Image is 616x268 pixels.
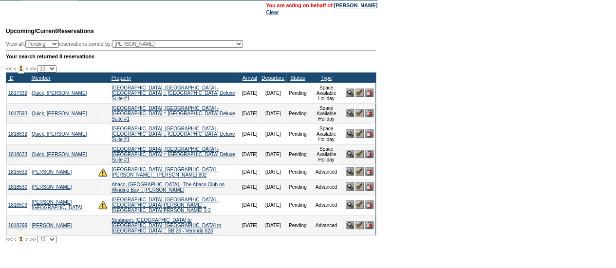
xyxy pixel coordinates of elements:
[32,169,72,175] a: [PERSON_NAME]
[260,179,286,195] td: [DATE]
[32,131,87,137] a: Quick, [PERSON_NAME]
[355,150,364,158] img: Confirm Reservation
[365,109,373,117] img: Cancel Reservation
[25,66,28,71] span: >
[8,75,14,81] a: ID
[286,83,309,103] td: Pending
[266,9,279,15] a: Clear
[6,54,376,59] div: Your search returned 8 reservations
[260,124,286,144] td: [DATE]
[309,164,344,179] td: Advanced
[334,2,377,8] a: [PERSON_NAME]
[112,75,131,81] a: Property
[355,167,364,176] img: Confirm Reservation
[240,144,259,164] td: [DATE]
[240,103,259,124] td: [DATE]
[8,169,27,175] a: 1815632
[32,199,82,210] a: [PERSON_NAME][GEOGRAPHIC_DATA]
[260,103,286,124] td: [DATE]
[309,83,344,103] td: Space Available Holiday
[8,90,27,96] a: 1817332
[18,234,24,244] span: 1
[25,236,28,242] span: >
[365,221,373,229] img: Cancel Reservation
[346,167,354,176] img: View Reservation
[309,103,344,124] td: Space Available Holiday
[240,83,259,103] td: [DATE]
[346,109,354,117] img: View Reservation
[355,129,364,138] img: Confirm Reservation
[320,75,332,81] a: Type
[346,200,354,209] img: View Reservation
[355,182,364,191] img: Confirm Reservation
[240,179,259,195] td: [DATE]
[32,90,87,96] a: Quick, [PERSON_NAME]
[355,89,364,97] img: Confirm Reservation
[365,89,373,97] img: Cancel Reservation
[8,152,27,157] a: 1818633
[32,152,87,157] a: Quick, [PERSON_NAME]
[112,146,235,162] a: [GEOGRAPHIC_DATA], [GEOGRAPHIC_DATA] - [GEOGRAPHIC_DATA] :: [GEOGRAPHIC_DATA] Deluxe Suite #1
[260,195,286,215] td: [DATE]
[260,164,286,179] td: [DATE]
[309,144,344,164] td: Space Available Holiday
[290,75,305,81] a: Status
[346,150,354,158] img: View Reservation
[112,106,235,122] a: [GEOGRAPHIC_DATA], [GEOGRAPHIC_DATA] - [GEOGRAPHIC_DATA] :: [GEOGRAPHIC_DATA] Deluxe Suite #1
[346,89,354,97] img: View Reservation
[8,111,27,116] a: 1817593
[30,66,36,71] span: >>
[260,83,286,103] td: [DATE]
[286,144,309,164] td: Pending
[6,28,57,35] span: Upcoming/Current
[346,129,354,138] img: View Reservation
[112,85,235,101] a: [GEOGRAPHIC_DATA], [GEOGRAPHIC_DATA] - [GEOGRAPHIC_DATA] :: [GEOGRAPHIC_DATA] Deluxe Suite #1
[240,215,259,235] td: [DATE]
[365,200,373,209] img: Cancel Reservation
[286,195,309,215] td: Pending
[6,66,12,71] span: <<
[355,109,364,117] img: Confirm Reservation
[18,64,24,73] span: 1
[6,40,247,48] div: View all: reservations owned by:
[309,195,344,215] td: Advanced
[13,236,16,242] span: <
[286,124,309,144] td: Pending
[8,184,27,190] a: 1818530
[8,223,27,228] a: 1818299
[240,124,259,144] td: [DATE]
[30,236,36,242] span: >>
[243,75,257,81] a: Arrival
[355,221,364,229] img: Confirm Reservation
[98,168,107,177] img: There are insufficient days and/or tokens to cover this reservation
[98,200,107,209] img: There are insufficient days and/or tokens to cover this reservation
[286,103,309,124] td: Pending
[13,66,16,71] span: <
[355,200,364,209] img: Confirm Reservation
[112,167,219,178] a: [GEOGRAPHIC_DATA], [GEOGRAPHIC_DATA] - [PERSON_NAME] :: [PERSON_NAME] 802
[286,179,309,195] td: Pending
[365,182,373,191] img: Cancel Reservation
[309,179,344,195] td: Advanced
[365,167,373,176] img: Cancel Reservation
[112,182,224,193] a: Abaco, [GEOGRAPHIC_DATA] - The Abaco Club on Winding Bay :: [PERSON_NAME]
[261,75,284,81] a: Departure
[346,182,354,191] img: View Reservation
[240,164,259,179] td: [DATE]
[286,215,309,235] td: Pending
[309,215,344,235] td: Advanced
[260,215,286,235] td: [DATE]
[266,2,377,8] span: You are acting on behalf of:
[365,150,373,158] img: Cancel Reservation
[286,164,309,179] td: Pending
[8,131,27,137] a: 1818632
[31,75,50,81] a: Member
[32,223,72,228] a: [PERSON_NAME]
[260,144,286,164] td: [DATE]
[8,202,27,208] a: 1816503
[240,195,259,215] td: [DATE]
[112,197,219,213] a: [GEOGRAPHIC_DATA], [GEOGRAPHIC_DATA] - [GEOGRAPHIC_DATA][PERSON_NAME] :: [GEOGRAPHIC_DATA][PERSON...
[112,217,221,233] a: Seabourn: [GEOGRAPHIC_DATA] to [GEOGRAPHIC_DATA]: [GEOGRAPHIC_DATA] to [GEOGRAPHIC_DATA] :: SB 26...
[346,221,354,229] img: View Reservation
[365,129,373,138] img: Cancel Reservation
